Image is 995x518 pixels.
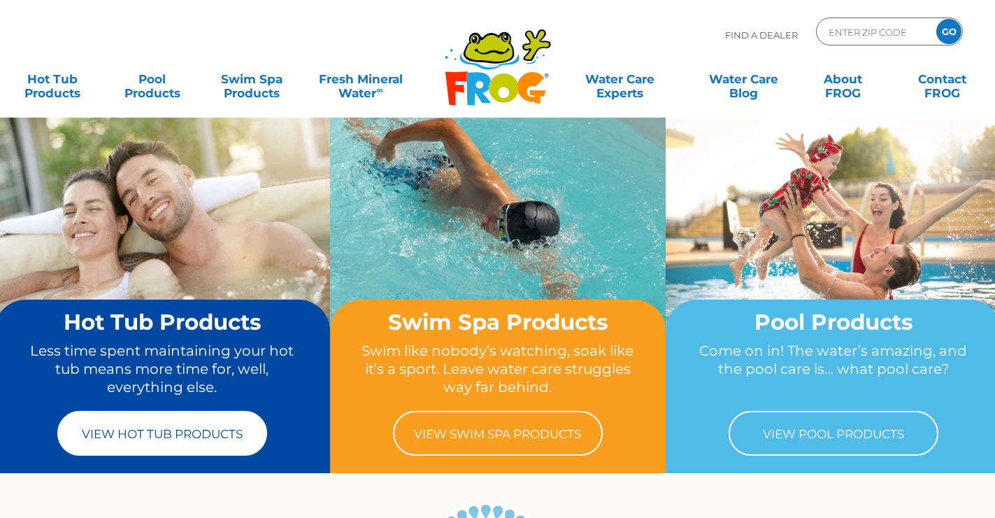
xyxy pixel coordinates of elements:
[827,22,922,42] input: Zip Code Form
[393,411,603,456] a: View Swim Spa Products
[21,310,303,334] h2: Hot Tub Products
[313,65,409,93] a: Fresh MineralWater∞
[804,65,882,93] a: AboutFROG
[21,342,303,397] p: Less time spent maintaining your hot tub means more time for, well, everything else.
[729,411,938,456] a: View Pool Products
[357,310,639,334] h2: Swim Spa Products
[692,310,975,334] h2: Pool Products
[113,65,191,93] a: PoolProducts
[903,65,981,93] a: ContactFROG
[213,65,291,93] a: Swim SpaProducts
[376,85,382,95] sup: ∞
[557,65,682,93] a: Water CareExperts
[14,65,92,93] a: Hot TubProducts
[936,19,961,44] input: GO
[705,65,782,93] a: Water CareBlog
[357,342,639,397] p: Swim like nobody’s watching, soak like it’s a sport. Leave water care struggles way far behind.
[692,342,975,397] p: Come on in! The water’s amazing, and the pool care is… what pool care?
[57,411,267,456] a: View Hot Tub Products
[330,117,666,368] img: home-banner-swim-spa-short
[725,17,798,52] p: Find A Dealer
